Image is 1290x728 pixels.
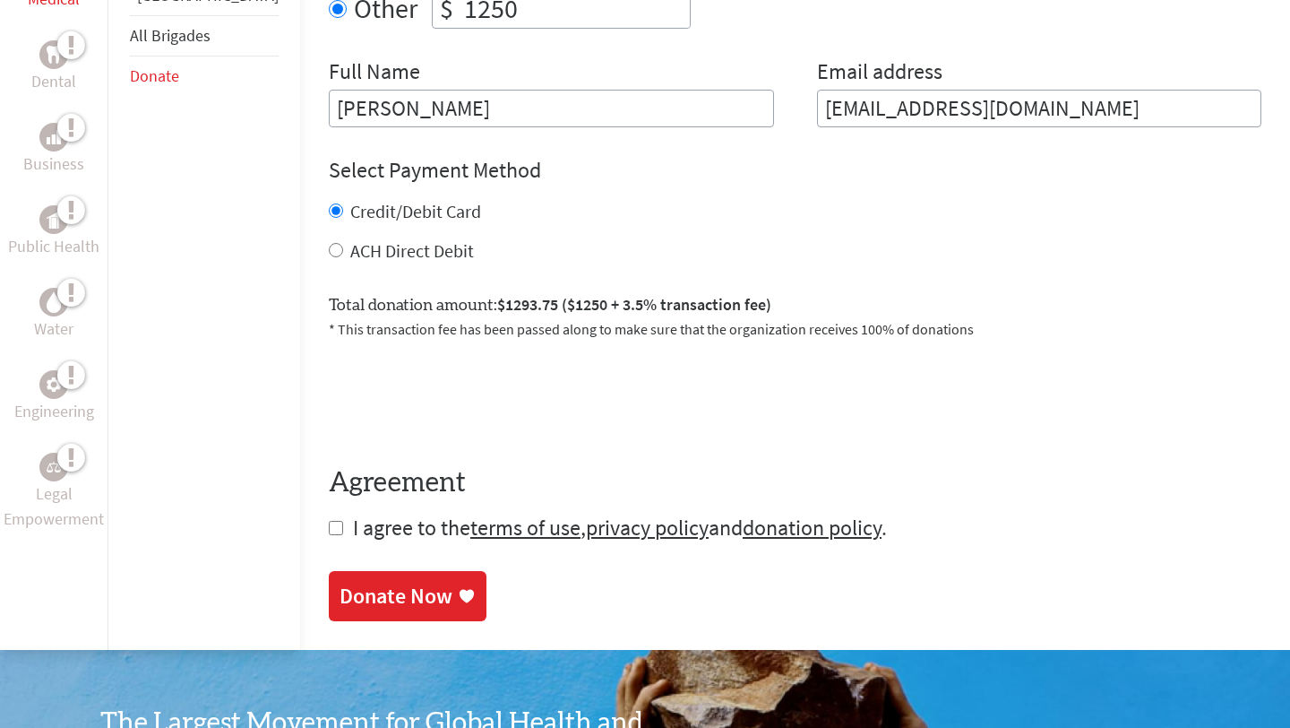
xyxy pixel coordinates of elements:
[130,56,279,96] li: Donate
[47,47,61,64] img: Dental
[350,200,481,222] label: Credit/Debit Card
[329,361,601,431] iframe: reCAPTCHA
[497,294,771,315] span: $1293.75 ($1250 + 3.5% transaction fee)
[23,152,84,177] p: Business
[39,288,68,316] div: Water
[817,90,1262,127] input: Your Email
[47,377,61,392] img: Engineering
[350,239,474,262] label: ACH Direct Debit
[130,65,179,86] a: Donate
[39,123,68,152] div: Business
[39,370,68,399] div: Engineering
[329,156,1261,185] h4: Select Payment Method
[34,316,73,342] p: Water
[47,462,61,472] img: Legal Empowerment
[31,40,76,94] a: DentalDental
[47,292,61,313] img: Water
[353,514,887,542] span: I agree to the , and .
[329,57,420,90] label: Full Name
[47,211,61,229] img: Public Health
[14,399,94,424] p: Engineering
[586,514,709,542] a: privacy policy
[817,57,942,90] label: Email address
[130,25,211,46] a: All Brigades
[743,514,881,542] a: donation policy
[31,69,76,94] p: Dental
[8,234,99,259] p: Public Health
[329,292,771,318] label: Total donation amount:
[329,467,1261,499] h4: Agreement
[8,205,99,259] a: Public HealthPublic Health
[130,15,279,56] li: All Brigades
[470,514,580,542] a: terms of use
[34,288,73,342] a: WaterWater
[39,453,68,481] div: Legal Empowerment
[329,90,774,127] input: Enter Full Name
[14,370,94,424] a: EngineeringEngineering
[47,130,61,144] img: Business
[4,453,104,532] a: Legal EmpowermentLegal Empowerment
[23,123,84,177] a: BusinessBusiness
[329,318,1261,340] p: * This transaction fee has been passed along to make sure that the organization receives 100% of ...
[39,205,68,234] div: Public Health
[329,571,486,621] a: Donate Now
[39,40,68,69] div: Dental
[340,582,452,611] div: Donate Now
[4,481,104,532] p: Legal Empowerment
